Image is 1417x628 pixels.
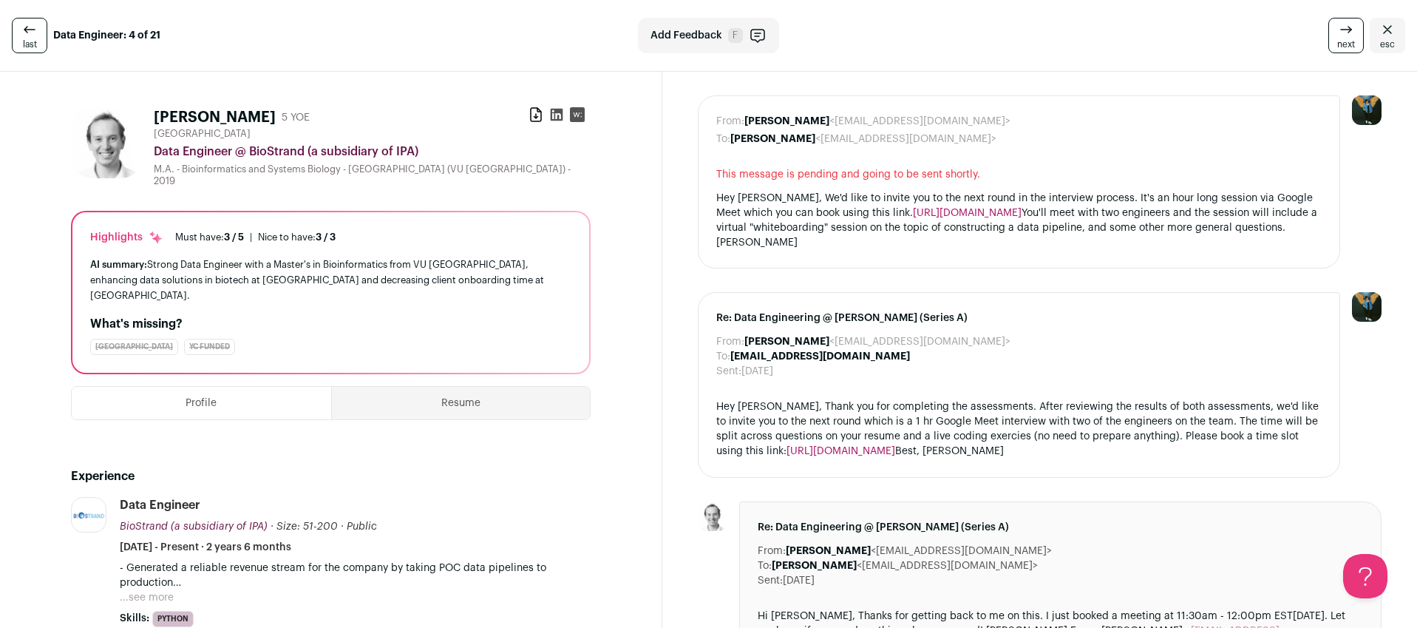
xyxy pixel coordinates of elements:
[120,540,291,555] span: [DATE] - Present · 2 years 6 months
[90,260,147,269] span: AI summary:
[1343,554,1387,598] iframe: Help Scout Beacon - Open
[1328,18,1364,53] a: next
[258,232,336,243] div: Nice to have:
[1352,95,1382,125] img: 12031951-medium_jpg
[913,208,1022,218] a: [URL][DOMAIN_NAME]
[716,132,730,146] dt: To:
[154,143,591,161] div: Data Engineer @ BioStrand (a subsidiary of IPA)
[120,611,149,626] span: Skills:
[758,520,1363,535] span: Re: Data Engineering @ [PERSON_NAME] (Series A)
[90,315,571,333] h2: What's missing?
[744,337,829,347] b: [PERSON_NAME]
[786,446,895,456] a: [URL][DOMAIN_NAME]
[154,128,251,140] span: [GEOGRAPHIC_DATA]
[716,311,1322,325] span: Re: Data Engineering @ [PERSON_NAME] (Series A)
[716,114,744,129] dt: From:
[783,573,815,588] dd: [DATE]
[716,191,1322,250] div: Hey [PERSON_NAME], We'd like to invite you to the next round in the interview process. It's an ho...
[744,116,829,126] b: [PERSON_NAME]
[1352,292,1382,322] img: 12031951-medium_jpg
[716,364,741,379] dt: Sent:
[332,387,591,419] button: Resume
[154,163,591,187] div: M.A. - Bioinformatics and Systems Biology - [GEOGRAPHIC_DATA] (VU [GEOGRAPHIC_DATA]) - 2019
[730,132,996,146] dd: <[EMAIL_ADDRESS][DOMAIN_NAME]>
[90,257,571,303] div: Strong Data Engineer with a Master's in Bioinformatics from VU [GEOGRAPHIC_DATA], enhancing data ...
[120,521,268,532] span: BioStrand (a subsidiary of IPA)
[341,519,344,534] span: ·
[730,134,815,144] b: [PERSON_NAME]
[1380,38,1395,50] span: esc
[698,502,727,531] img: c55524008a48dab13bed43684c038a839f3ae93f3647f8fa78565b61a90609aa
[650,28,722,43] span: Add Feedback
[53,28,160,43] strong: Data Engineer: 4 of 21
[728,28,743,43] span: F
[71,107,142,178] img: c55524008a48dab13bed43684c038a839f3ae93f3647f8fa78565b61a90609aa
[730,351,910,362] b: [EMAIL_ADDRESS][DOMAIN_NAME]
[744,334,1010,349] dd: <[EMAIL_ADDRESS][DOMAIN_NAME]>
[12,18,47,53] a: last
[175,232,244,243] div: Must have:
[716,399,1322,459] div: Hey [PERSON_NAME], Thank you for completing the assessments. After reviewing the results of both ...
[90,230,163,245] div: Highlights
[120,497,200,513] div: Data Engineer
[786,546,871,556] b: [PERSON_NAME]
[271,521,338,532] span: · Size: 51-200
[316,232,336,242] span: 3 / 3
[716,349,730,364] dt: To:
[716,167,1322,182] span: This message is pending and going to be sent shortly.
[175,232,336,243] ul: |
[758,558,772,573] dt: To:
[120,561,591,590] p: - Generated a reliable revenue stream for the company by taking POC data pipelines to production
[772,561,857,571] b: [PERSON_NAME]
[71,467,591,485] h2: Experience
[72,511,106,519] img: 6bf1cf4ce703e510c92ab57af8a973a7aff01b11a0296d30c4cebdd7f62a5284.png
[638,18,779,53] button: Add Feedback F
[184,339,235,355] div: YC Funded
[758,544,786,558] dt: From:
[744,114,1010,129] dd: <[EMAIL_ADDRESS][DOMAIN_NAME]>
[1370,18,1405,53] a: Close
[90,339,178,355] div: [GEOGRAPHIC_DATA]
[282,110,310,125] div: 5 YOE
[120,590,174,605] button: ...see more
[224,232,244,242] span: 3 / 5
[716,334,744,349] dt: From:
[72,387,331,419] button: Profile
[1337,38,1355,50] span: next
[741,364,773,379] dd: [DATE]
[786,544,1052,558] dd: <[EMAIL_ADDRESS][DOMAIN_NAME]>
[758,573,783,588] dt: Sent:
[23,38,37,50] span: last
[772,558,1038,573] dd: <[EMAIL_ADDRESS][DOMAIN_NAME]>
[154,107,276,128] h1: [PERSON_NAME]
[347,521,377,532] span: Public
[152,611,194,627] li: Python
